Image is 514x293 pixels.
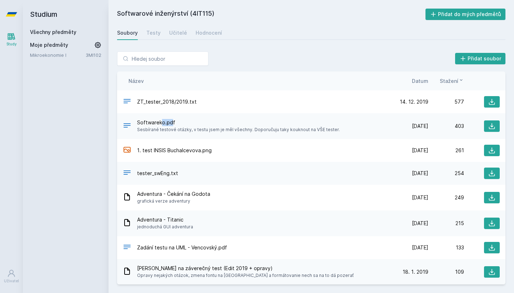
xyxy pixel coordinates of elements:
span: Moje předměty [30,41,68,49]
span: Sesbírané testové otázky, v testu jsem je měl všechny. Doporučuju taky kouknout na VŠE tester. [137,126,340,133]
button: Datum [412,77,428,85]
span: Opravy nejakých otázok, zmena fontu na [GEOGRAPHIC_DATA] a formátovanie nech sa na to dá pozerať [137,272,354,279]
input: Hledej soubor [117,51,208,66]
div: PDF [123,121,131,131]
span: 14. 12. 2019 [400,98,428,105]
div: Testy [146,29,161,36]
div: 109 [428,268,464,275]
button: Přidat soubor [455,53,506,64]
div: 403 [428,123,464,130]
div: Hodnocení [196,29,222,36]
span: Stažení [440,77,458,85]
span: [DATE] [412,244,428,251]
div: Učitelé [169,29,187,36]
span: [PERSON_NAME] na záverečný test (Edit 2019 + opravy) [137,265,354,272]
span: 18. 1. 2019 [403,268,428,275]
div: PDF [123,243,131,253]
div: Soubory [117,29,138,36]
a: Study [1,29,21,50]
div: 249 [428,194,464,201]
span: Softwareko.pdf [137,119,340,126]
div: 261 [428,147,464,154]
h2: Softwarové inženýrství (4IT115) [117,9,425,20]
span: Adventura - Titanic [137,216,193,223]
div: 577 [428,98,464,105]
span: [DATE] [412,220,428,227]
a: Hodnocení [196,26,222,40]
span: tester_swEng.txt [137,170,178,177]
div: 215 [428,220,464,227]
span: [DATE] [412,194,428,201]
a: Všechny předměty [30,29,76,35]
div: Uživatel [4,278,19,284]
div: 133 [428,244,464,251]
span: ZT_tester_2018/2019.txt [137,98,197,105]
span: Adventura - Čekání na Godota [137,190,210,198]
a: Testy [146,26,161,40]
span: [DATE] [412,147,428,154]
div: TXT [123,168,131,179]
span: 1. test INSIS Buchalcevova.png [137,147,212,154]
a: Učitelé [169,26,187,40]
div: 254 [428,170,464,177]
a: Soubory [117,26,138,40]
button: Přidat do mých předmětů [425,9,506,20]
div: Study [6,41,17,47]
a: Mikroekonomie I [30,51,86,59]
span: Zadání testu na UML - Vencovský.pdf [137,244,227,251]
a: Uživatel [1,265,21,287]
div: TXT [123,97,131,107]
span: [DATE] [412,170,428,177]
button: Název [128,77,144,85]
a: 3MI102 [86,52,101,58]
div: PNG [123,145,131,156]
span: grafická verze adventury [137,198,210,205]
button: Stažení [440,77,464,85]
span: [DATE] [412,123,428,130]
span: jednoduchá GUI adventura [137,223,193,230]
